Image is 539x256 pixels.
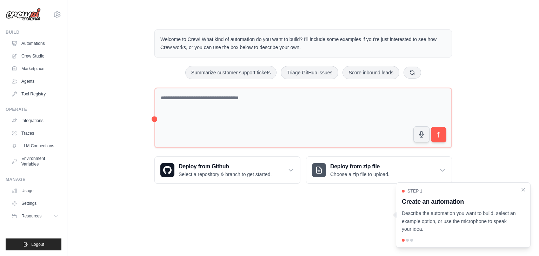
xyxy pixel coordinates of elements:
p: Choose a zip file to upload. [330,171,390,178]
h3: Deploy from zip file [330,162,390,171]
button: Resources [8,210,61,222]
button: Score inbound leads [342,66,399,79]
button: Triage GitHub issues [281,66,338,79]
img: Logo [6,8,41,21]
a: Settings [8,198,61,209]
h3: Create an automation [402,197,516,207]
span: Step 1 [407,188,422,194]
button: Summarize customer support tickets [185,66,277,79]
a: Crew Studio [8,50,61,62]
iframe: Chat Widget [504,222,539,256]
span: Logout [31,242,44,247]
a: Agents [8,76,61,87]
a: Marketplace [8,63,61,74]
a: Usage [8,185,61,196]
button: Logout [6,238,61,250]
span: Resources [21,213,41,219]
p: Describe the automation you want to build, select an example option, or use the microphone to spe... [402,209,516,233]
a: Integrations [8,115,61,126]
p: Select a repository & branch to get started. [179,171,272,178]
a: LLM Connections [8,140,61,151]
h3: Deploy from Github [179,162,272,171]
div: Operate [6,107,61,112]
a: Environment Variables [8,153,61,170]
p: Welcome to Crew! What kind of automation do you want to build? I'll include some examples if you'... [160,35,446,52]
button: Close walkthrough [520,187,526,193]
a: Tool Registry [8,88,61,100]
a: Traces [8,128,61,139]
div: Build [6,29,61,35]
a: Automations [8,38,61,49]
div: Manage [6,177,61,182]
